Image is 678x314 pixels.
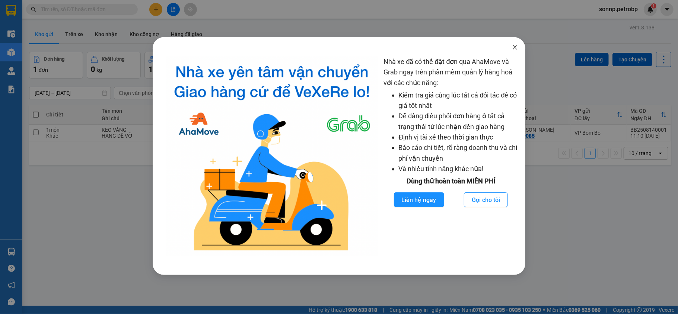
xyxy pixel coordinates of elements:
li: Kiểm tra giá cùng lúc tất cả đối tác để có giá tốt nhất [399,90,518,111]
li: Báo cáo chi tiết, rõ ràng doanh thu và chi phí vận chuyển [399,142,518,164]
li: Dễ dàng điều phối đơn hàng ở tất cả trạng thái từ lúc nhận đến giao hàng [399,111,518,132]
span: Gọi cho tôi [472,195,500,205]
li: Và nhiều tính năng khác nữa! [399,164,518,174]
button: Liên hệ ngay [394,192,444,207]
li: Định vị tài xế theo thời gian thực [399,132,518,142]
button: Close [504,37,525,58]
div: Dùng thử hoàn toàn MIỄN PHÍ [384,176,518,186]
button: Gọi cho tôi [464,192,508,207]
span: close [512,44,518,50]
span: Liên hệ ngay [402,195,436,205]
img: logo [166,57,378,256]
div: Nhà xe đã có thể đặt đơn qua AhaMove và Grab ngay trên phần mềm quản lý hàng hoá với các chức năng: [384,57,518,256]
